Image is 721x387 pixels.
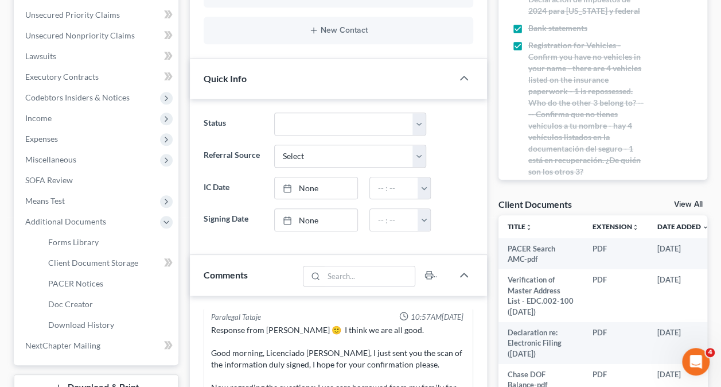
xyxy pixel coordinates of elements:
td: PDF [583,322,648,364]
a: Executory Contracts [16,67,178,87]
span: Codebtors Insiders & Notices [25,92,130,102]
a: Titleunfold_more [508,222,532,231]
td: PDF [583,238,648,270]
span: Client Document Storage [48,258,138,268]
span: Download History [48,320,114,330]
span: Executory Contracts [25,72,99,82]
a: Extensionunfold_more [593,222,639,231]
td: PACER Search AMC-pdf [498,238,583,270]
span: Miscellaneous [25,154,76,164]
span: SOFA Review [25,175,73,185]
span: Doc Creator [48,299,93,309]
td: PDF [583,269,648,322]
span: Comments [204,269,248,280]
iframe: Intercom live chat [682,348,710,376]
a: View All [674,200,703,208]
input: Search... [324,266,415,286]
label: Signing Date [198,208,268,231]
td: [DATE] [648,269,718,322]
span: Unsecured Priority Claims [25,10,120,20]
a: PACER Notices [39,273,178,294]
span: Unsecured Nonpriority Claims [25,30,135,40]
span: 10:57AM[DATE] [411,312,463,323]
span: Expenses [25,134,58,144]
span: Means Test [25,196,65,206]
input: -- : -- [370,177,418,199]
a: Download History [39,315,178,335]
span: Income [25,113,52,123]
span: 4 [706,348,715,357]
label: IC Date [198,177,268,200]
a: None [275,177,358,199]
td: Verification of Master Address List - EDC.002-100 ([DATE]) [498,269,583,322]
span: Quick Info [204,73,247,84]
i: unfold_more [632,224,639,231]
a: Unsecured Nonpriority Claims [16,25,178,46]
i: unfold_more [525,224,532,231]
span: NextChapter Mailing [25,340,100,350]
button: New Contact [213,26,464,35]
td: Declaration re: Electronic Filing ([DATE]) [498,322,583,364]
label: Status [198,113,268,136]
a: Doc Creator [39,294,178,315]
div: Paralegal Tataje [211,312,261,323]
td: [DATE] [648,322,718,364]
a: None [275,209,358,231]
td: [DATE] [648,238,718,270]
a: Client Document Storage [39,253,178,273]
input: -- : -- [370,209,418,231]
a: NextChapter Mailing [16,335,178,356]
div: Client Documents [498,198,572,210]
span: PACER Notices [48,278,103,288]
a: Lawsuits [16,46,178,67]
span: Forms Library [48,237,99,247]
span: Additional Documents [25,216,106,226]
i: expand_more [702,224,709,231]
a: Unsecured Priority Claims [16,5,178,25]
span: Registration for Vehicles - Confirm you have no vehicles in your name - there are 4 vehicles list... [528,40,645,177]
a: SOFA Review [16,170,178,191]
span: Lawsuits [25,51,56,61]
label: Referral Source [198,145,268,168]
a: Forms Library [39,232,178,253]
span: Bank statements [528,22,587,34]
a: Date Added expand_more [657,222,709,231]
